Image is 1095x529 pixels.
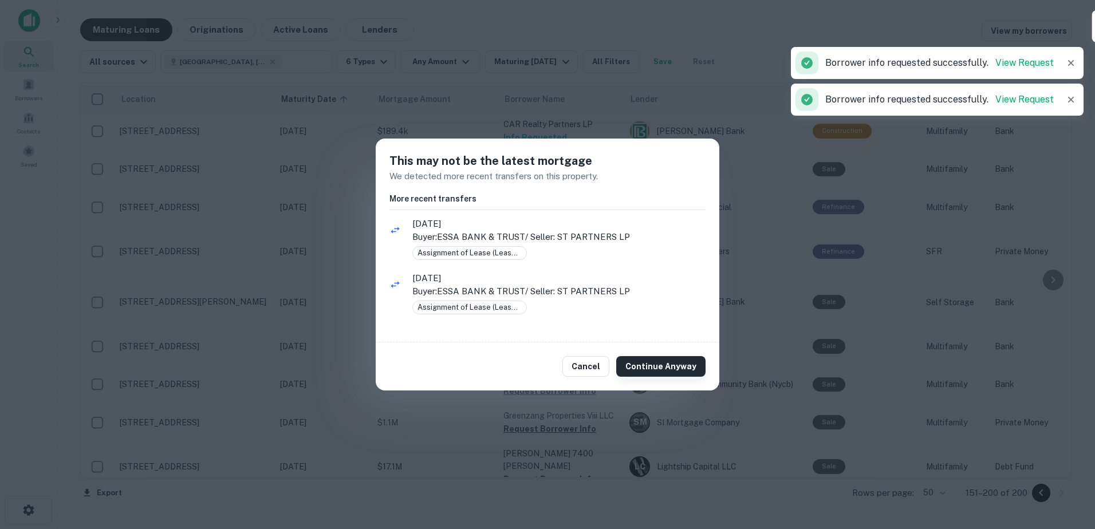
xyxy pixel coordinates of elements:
h6: More recent transfers [389,192,706,205]
p: Borrower info requested successfully. [825,93,1054,106]
div: Assignment of Lease (Leasehold Sale) [412,246,527,260]
span: Assignment of Lease (Leasehold Sale) [413,302,526,313]
div: Assignment of Lease (Leasehold Sale) [412,301,527,314]
p: Borrower info requested successfully. [825,56,1054,70]
span: [DATE] [412,217,706,231]
button: Cancel [562,356,609,377]
iframe: Chat Widget [1038,437,1095,492]
p: We detected more recent transfers on this property. [389,169,706,183]
span: [DATE] [412,271,706,285]
p: Buyer: ESSA BANK & TRUST / Seller: ST PARTNERS LP [412,285,706,298]
button: Continue Anyway [616,356,706,377]
span: Assignment of Lease (Leasehold Sale) [413,247,526,259]
a: View Request [995,57,1054,68]
a: View Request [995,94,1054,105]
h5: This may not be the latest mortgage [389,152,706,169]
p: Buyer: ESSA BANK & TRUST / Seller: ST PARTNERS LP [412,230,706,244]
